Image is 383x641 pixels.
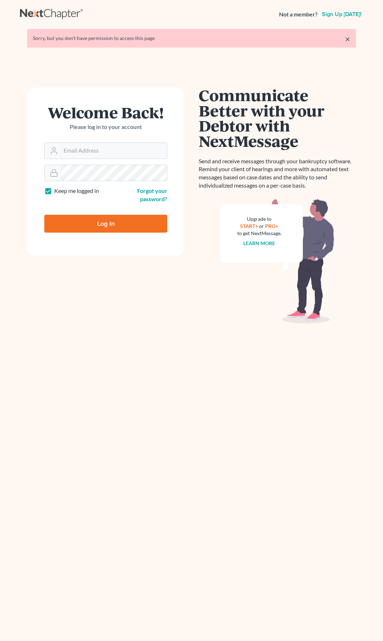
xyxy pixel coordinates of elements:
a: PRO+ [265,223,279,229]
h1: Communicate Better with your Debtor with NextMessage [199,88,356,149]
a: START+ [240,223,258,229]
a: × [345,35,350,43]
h1: Welcome Back! [44,105,167,120]
label: Keep me logged in [54,187,99,195]
span: or [259,223,264,229]
a: Sign up [DATE]! [320,11,363,17]
strong: Not a member? [279,10,318,19]
p: Please log in to your account [44,123,167,131]
input: Log In [44,215,167,233]
div: to get NextMessage. [237,230,282,237]
a: Learn more [244,240,275,246]
img: nextmessage_bg-59042aed3d76b12b5cd301f8e5b87938c9018125f34e5fa2b7a6b67550977c72.svg [220,198,334,323]
div: Upgrade to [237,215,282,223]
div: Sorry, but you don't have permission to access this page [33,35,350,42]
input: Email Address [61,143,167,159]
p: Send and receive messages through your bankruptcy software. Remind your client of hearings and mo... [199,157,356,190]
a: Forgot your password? [137,187,167,202]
